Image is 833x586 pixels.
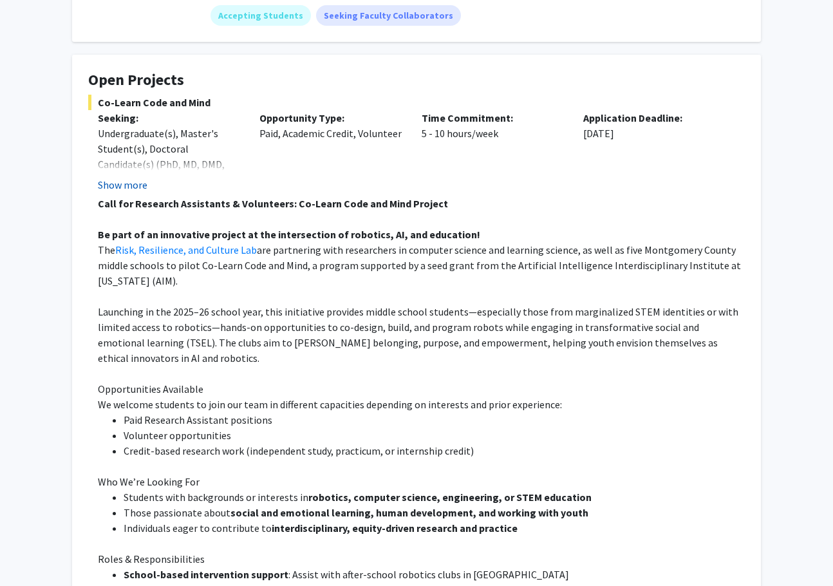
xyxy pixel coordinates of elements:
[412,110,574,193] div: 5 - 10 hours/week
[98,177,147,193] button: Show more
[124,412,745,428] li: Paid Research Assistant positions
[98,553,205,565] span: Roles & Responsibilities
[98,243,741,287] span: are partnering with researchers in computer science and learning science, as well as five Montgom...
[316,5,461,26] mat-chip: Seeking Faculty Collaborators
[583,110,725,126] p: Application Deadline:
[308,491,592,504] strong: robotics, computer science, engineering, or STEM education
[574,110,735,193] div: [DATE]
[124,443,745,458] li: Credit-based research work (independent study, practicum, or internship credit)
[98,243,115,256] span: The
[124,505,745,520] li: Those passionate about
[250,110,411,193] div: Paid, Academic Credit, Volunteer
[124,489,745,505] li: Students with backgrounds or interests in
[88,95,745,110] span: Co-Learn Code and Mind
[88,71,745,90] h4: Open Projects
[124,428,745,443] li: Volunteer opportunities
[98,110,240,126] p: Seeking:
[98,197,448,210] strong: Call for Research Assistants & Volunteers: Co-Learn Code and Mind Project
[98,398,562,411] span: We welcome students to join our team in different capacities depending on interests and prior exp...
[124,567,745,582] li: : Assist with after-school robotics clubs in [GEOGRAPHIC_DATA]
[98,383,203,395] span: Opportunities Available
[98,126,240,187] div: Undergraduate(s), Master's Student(s), Doctoral Candidate(s) (PhD, MD, DMD, PharmD, etc.)
[115,243,257,256] a: Risk, Resilience, and Culture Lab
[10,528,55,576] iframe: Chat
[211,5,311,26] mat-chip: Accepting Students
[422,110,564,126] p: Time Commitment:
[259,110,402,126] p: Opportunity Type:
[98,228,480,241] strong: Be part of an innovative project at the intersection of robotics, AI, and education!
[230,506,588,519] strong: social and emotional learning, human development, and working with youth
[98,475,200,488] span: Who We’re Looking For
[124,568,288,581] strong: School-based intervention support
[124,520,745,536] li: Individuals eager to contribute to
[98,305,738,364] span: Launching in the 2025–26 school year, this initiative provides middle school students—especially ...
[272,522,518,534] strong: interdisciplinary, equity-driven research and practice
